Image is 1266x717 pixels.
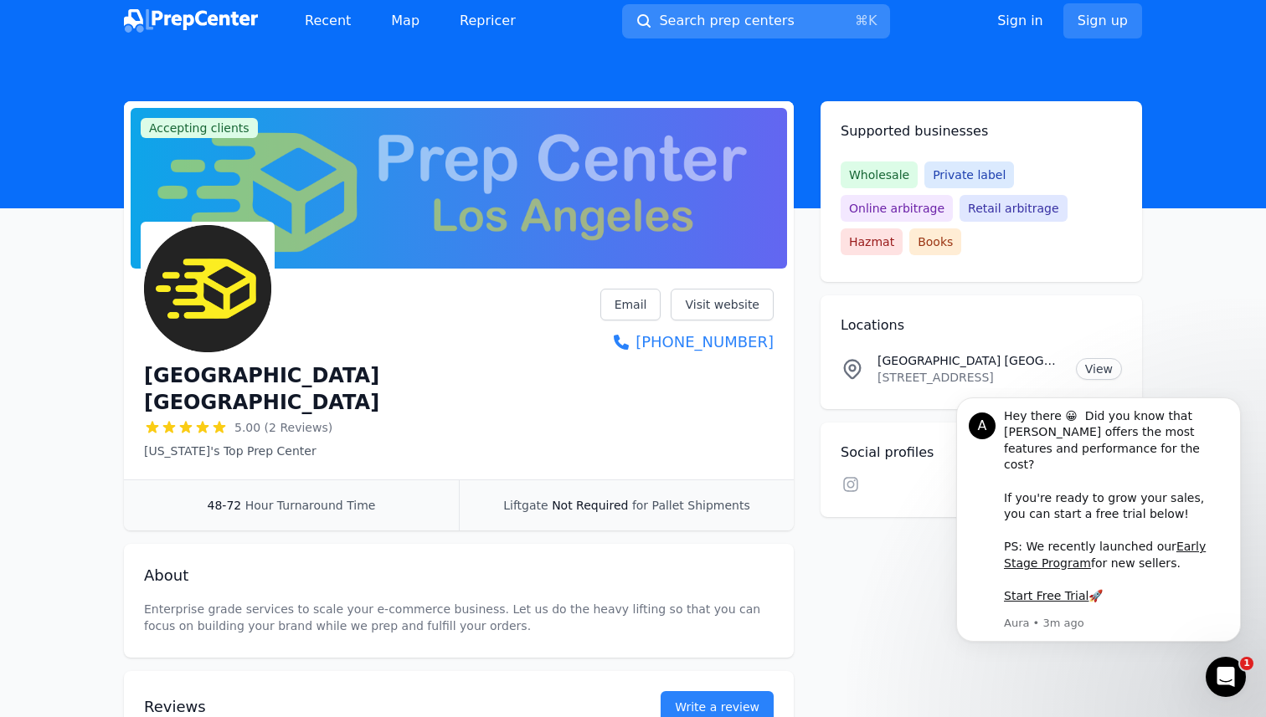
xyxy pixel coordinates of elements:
[1076,358,1122,380] a: View
[245,499,376,512] span: Hour Turnaround Time
[924,161,1014,188] span: Private label
[960,195,1067,222] span: Retail arbitrage
[600,289,661,320] a: Email
[622,4,890,38] button: Search prep centers⌘K
[144,564,774,587] h2: About
[144,362,600,416] h1: [GEOGRAPHIC_DATA] [GEOGRAPHIC_DATA]
[841,195,953,222] span: Online arbitrage
[909,228,961,255] span: Books
[841,315,1122,335] h2: Locations
[141,118,258,138] span: Accepting clients
[144,443,600,459] p: [US_STATE]'s Top Prep Center
[868,13,877,28] kbd: K
[632,499,750,512] span: for Pallet Shipments
[659,11,794,31] span: Search prep centers
[671,289,774,320] a: Visit website
[144,601,774,634] p: Enterprise grade services to scale your e-commerce business. Let us do the heavy lifting so that ...
[503,499,548,512] span: Liftgate
[931,388,1266,672] iframe: Intercom notifications message
[841,443,1122,463] h2: Social profiles
[124,9,258,33] img: PrepCenter
[234,419,332,436] span: 5.00 (2 Reviews)
[855,13,868,28] kbd: ⌘
[378,4,433,38] a: Map
[208,499,242,512] span: 48-72
[1240,657,1253,670] span: 1
[600,330,774,354] a: [PHONE_NUMBER]
[877,352,1063,369] p: [GEOGRAPHIC_DATA] [GEOGRAPHIC_DATA] Location
[446,4,529,38] a: Repricer
[841,228,903,255] span: Hazmat
[841,121,1122,141] h2: Supported businesses
[1206,657,1246,697] iframe: Intercom live chat
[841,161,918,188] span: Wholesale
[877,369,1063,386] p: [STREET_ADDRESS]
[997,11,1043,31] a: Sign in
[144,225,271,352] img: Prep Center Los Angeles
[1063,3,1142,38] a: Sign up
[291,4,364,38] a: Recent
[552,499,628,512] span: Not Required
